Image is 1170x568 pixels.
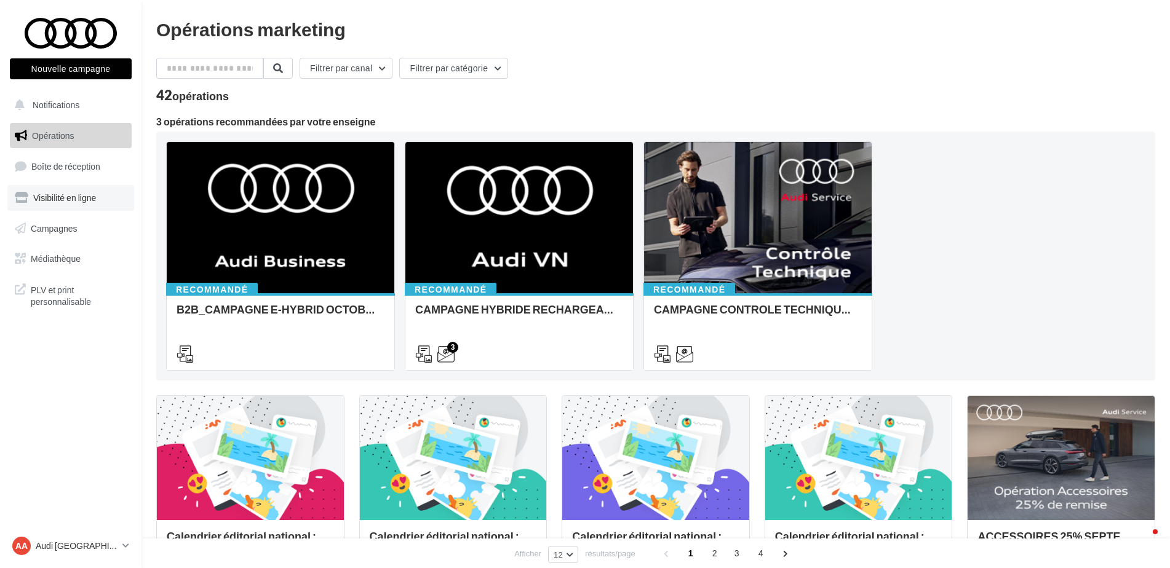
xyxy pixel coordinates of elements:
[554,550,563,559] span: 12
[156,117,1155,127] div: 3 opérations recommandées par votre enseigne
[681,543,701,563] span: 1
[10,58,132,79] button: Nouvelle campagne
[654,303,862,328] div: CAMPAGNE CONTROLE TECHNIQUE 25€ OCTOBRE
[172,90,229,101] div: opérations
[399,58,508,79] button: Filtrer par catégorie
[167,530,334,554] div: Calendrier éditorial national : semaine du 22.09 au 28.09
[7,185,134,211] a: Visibilité en ligne
[31,253,81,264] span: Médiathèque
[7,153,134,179] a: Boîte de réception
[7,216,134,242] a: Campagnes
[585,548,635,559] span: résultats/page
[405,283,496,296] div: Recommandé
[300,58,392,79] button: Filtrer par canal
[977,530,1145,554] div: ACCESSOIRES 25% SEPTEMBRE - AUDI SERVICE
[775,530,942,554] div: Calendrier éditorial national : du 02.09 au 15.09
[156,20,1155,38] div: Opérations marketing
[31,223,78,233] span: Campagnes
[31,161,100,172] span: Boîte de réception
[31,282,127,308] span: PLV et print personnalisable
[572,530,739,554] div: Calendrier éditorial national : semaine du 08.09 au 14.09
[643,283,735,296] div: Recommandé
[548,546,578,563] button: 12
[705,543,725,563] span: 2
[33,100,79,110] span: Notifications
[415,303,623,328] div: CAMPAGNE HYBRIDE RECHARGEABLE
[177,303,384,328] div: B2B_CAMPAGNE E-HYBRID OCTOBRE
[751,543,771,563] span: 4
[10,534,132,558] a: AA Audi [GEOGRAPHIC_DATA]
[1128,526,1158,556] iframe: Intercom live chat
[15,540,28,552] span: AA
[7,277,134,313] a: PLV et print personnalisable
[166,283,258,296] div: Recommandé
[514,548,541,559] span: Afficher
[370,530,537,554] div: Calendrier éditorial national : semaine du 15.09 au 21.09
[156,89,229,102] div: 42
[32,130,74,141] span: Opérations
[33,192,96,203] span: Visibilité en ligne
[7,123,134,149] a: Opérations
[7,92,129,118] button: Notifications
[727,543,747,563] span: 3
[447,342,458,353] div: 3
[36,540,117,552] p: Audi [GEOGRAPHIC_DATA]
[7,246,134,272] a: Médiathèque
